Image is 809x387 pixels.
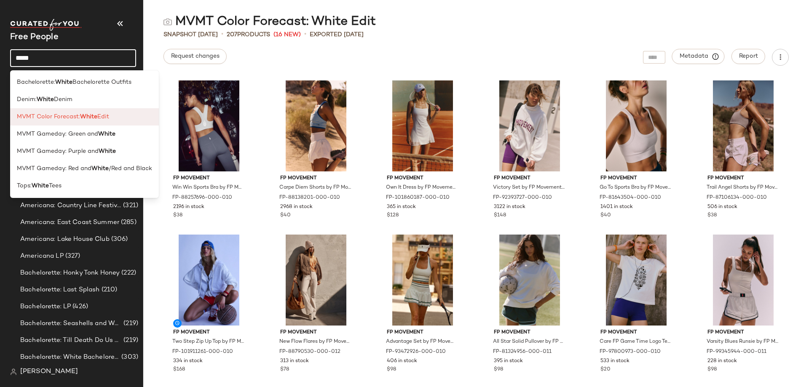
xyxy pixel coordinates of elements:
b: White [32,181,49,190]
span: 2196 in stock [173,203,204,211]
span: 533 in stock [600,358,630,365]
span: $148 [494,212,506,219]
span: Bachelorette Outfits [72,78,131,87]
span: Request changes [171,53,220,60]
span: Americana: East Coast Summer [20,218,119,227]
span: 365 in stock [387,203,416,211]
span: $78 [280,366,289,374]
span: Win Win Sports Bra by FP Movement at Free People in White, Size: S [172,184,244,192]
button: Request changes [163,49,227,64]
span: FP-99345944-000-011 [707,348,766,356]
img: 88257696_010_p [166,80,252,171]
span: FP Movement [173,175,245,182]
img: 81324956_011_d [487,235,572,326]
span: $38 [173,212,182,219]
span: MVMT Gameday: Purple and [17,147,99,156]
button: Metadata [672,49,725,64]
span: (285) [119,218,137,227]
span: FP-92393727-000-010 [493,194,552,202]
span: Bachelorette: [17,78,55,87]
span: $168 [173,366,185,374]
b: White [55,78,72,87]
span: Advantage Set by FP Movement at Free People in White, Size: M/L [386,338,458,346]
span: 395 in stock [494,358,523,365]
span: All Star Solid Pullover by FP Movement at Free People in White, Size: L [493,338,565,346]
img: 88138201_010_d [273,80,359,171]
span: $128 [387,212,399,219]
span: FP-97800973-000-010 [600,348,661,356]
b: White [99,147,116,156]
span: FP Movement [707,329,779,336]
span: Victory Set by FP Movement at Free People in White, Size: L [493,184,565,192]
span: Carpe Diem Shorts by FP Movement at Free People in White, Size: M [279,184,351,192]
img: 92393727_010_b [487,80,572,171]
span: (303) [120,352,138,362]
span: FP-93472926-000-010 [386,348,446,356]
div: MVMT Color Forecast: White Edit [163,13,376,30]
img: 88790530_012_a [273,235,359,326]
div: Products [227,30,270,39]
span: MVMT Gameday: Green and [17,130,98,139]
span: (306) [110,235,128,244]
span: FP-88138201-000-010 [279,194,340,202]
span: • [304,29,306,40]
span: (426) [71,302,88,312]
span: 313 in stock [280,358,309,365]
span: FP Movement [600,175,672,182]
span: Tops: [17,181,32,190]
span: FP Movement [173,329,245,336]
span: FP-101911261-000-010 [172,348,233,356]
span: FP Movement [387,175,458,182]
span: 506 in stock [707,203,737,211]
b: White [80,112,97,121]
span: FP-101860187-000-010 [386,194,450,202]
span: FP Movement [707,175,779,182]
span: FP-81643504-000-010 [600,194,661,202]
img: 101911261_010_a [166,235,252,326]
span: FP-87106134-000-010 [707,194,767,202]
span: Metadata [679,53,718,60]
span: Bachelorette: Honky Tonk Honey [20,268,120,278]
b: White [98,130,115,139]
img: 97800973_010_a [594,235,679,326]
span: FP Movement [387,329,458,336]
span: [PERSON_NAME] [20,367,78,377]
span: $20 [600,366,611,374]
p: Exported [DATE] [310,30,364,39]
span: $98 [707,366,717,374]
span: Bachelorette: White Bachelorette Outfits [20,352,120,362]
span: FP-81324956-000-011 [493,348,552,356]
span: Report [739,53,758,60]
span: Varsity Blues Runsie by FP Movement at Free People in White, Size: S [707,338,778,346]
span: MVMT Gameday: Red and [17,164,91,173]
span: Denim [54,95,72,104]
img: cfy_white_logo.C9jOOHJF.svg [10,19,82,31]
span: Trail Angel Shorts by FP Movement at Free People in White, Size: L [707,184,778,192]
span: (16 New) [273,30,301,39]
span: FP Movement [280,329,352,336]
span: Current Company Name [10,33,59,42]
img: svg%3e [10,368,17,375]
img: 101860187_010_a [380,80,465,171]
span: $38 [707,212,717,219]
span: /Red and Black [109,164,152,173]
span: (222) [120,268,136,278]
span: (219) [122,319,138,328]
span: $98 [387,366,396,374]
span: 2968 in stock [280,203,313,211]
span: 334 in stock [173,358,203,365]
button: Report [731,49,765,64]
span: Denim: [17,95,37,104]
span: Go To Sports Bra by FP Movement at Free People in White, Size: M/L [600,184,671,192]
span: 228 in stock [707,358,737,365]
span: Americana: Country Line Festival [20,201,121,211]
span: Own It Dress by FP Movement at Free People in White, Size: XL [386,184,458,192]
span: Americana: Lake House Club [20,235,110,244]
span: $40 [280,212,291,219]
img: 93472926_010_g [380,235,465,326]
img: 87106134_010_h [701,80,786,171]
span: Care FP Game Time Logo Tee by FP Movement at Free People in White, Size: L [600,338,671,346]
b: White [91,164,109,173]
span: Edit [97,112,109,121]
span: $98 [494,366,503,374]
